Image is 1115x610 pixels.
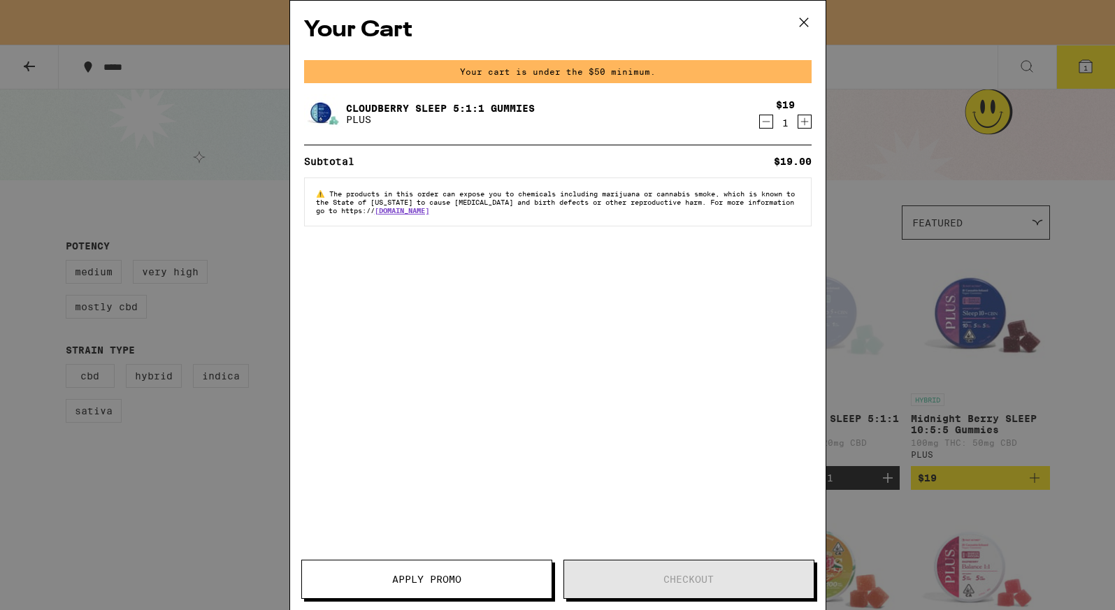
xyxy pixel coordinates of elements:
button: Decrement [759,115,773,129]
span: Hi. Need any help? [8,10,101,21]
img: Cloudberry SLEEP 5:1:1 Gummies [304,94,343,133]
span: ⚠️ [316,189,329,198]
p: PLUS [346,114,535,125]
a: Cloudberry SLEEP 5:1:1 Gummies [346,103,535,114]
h2: Your Cart [304,15,812,46]
button: Increment [798,115,812,129]
div: $19 [776,99,795,110]
button: Checkout [563,560,814,599]
span: Checkout [663,574,714,584]
div: 1 [776,117,795,129]
div: Your cart is under the $50 minimum. [304,60,812,83]
a: [DOMAIN_NAME] [375,206,429,215]
button: Apply Promo [301,560,552,599]
div: $19.00 [774,157,812,166]
div: Subtotal [304,157,364,166]
span: The products in this order can expose you to chemicals including marijuana or cannabis smoke, whi... [316,189,795,215]
span: Apply Promo [392,574,461,584]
